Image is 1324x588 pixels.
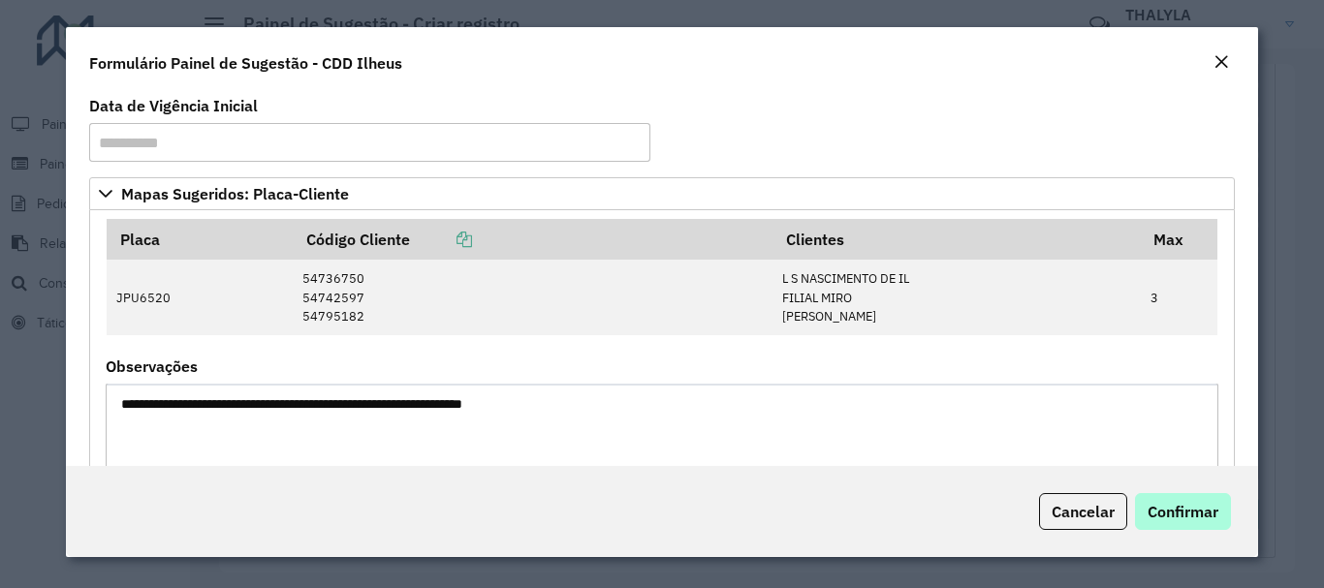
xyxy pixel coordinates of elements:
[293,219,772,260] th: Código Cliente
[106,355,198,378] label: Observações
[1148,502,1218,521] span: Confirmar
[1039,493,1127,530] button: Cancelar
[1140,260,1217,335] td: 3
[293,260,772,335] td: 54736750 54742597 54795182
[1052,502,1115,521] span: Cancelar
[772,219,1140,260] th: Clientes
[89,177,1234,210] a: Mapas Sugeridos: Placa-Cliente
[1140,219,1217,260] th: Max
[107,219,293,260] th: Placa
[410,230,472,249] a: Copiar
[107,260,293,335] td: JPU6520
[89,210,1234,573] div: Mapas Sugeridos: Placa-Cliente
[772,260,1140,335] td: L S NASCIMENTO DE IL FILIAL MIRO [PERSON_NAME]
[1135,493,1231,530] button: Confirmar
[89,94,258,117] label: Data de Vigência Inicial
[1208,50,1235,76] button: Close
[89,51,402,75] h4: Formulário Painel de Sugestão - CDD Ilheus
[1214,54,1229,70] em: Fechar
[121,186,349,201] span: Mapas Sugeridos: Placa-Cliente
